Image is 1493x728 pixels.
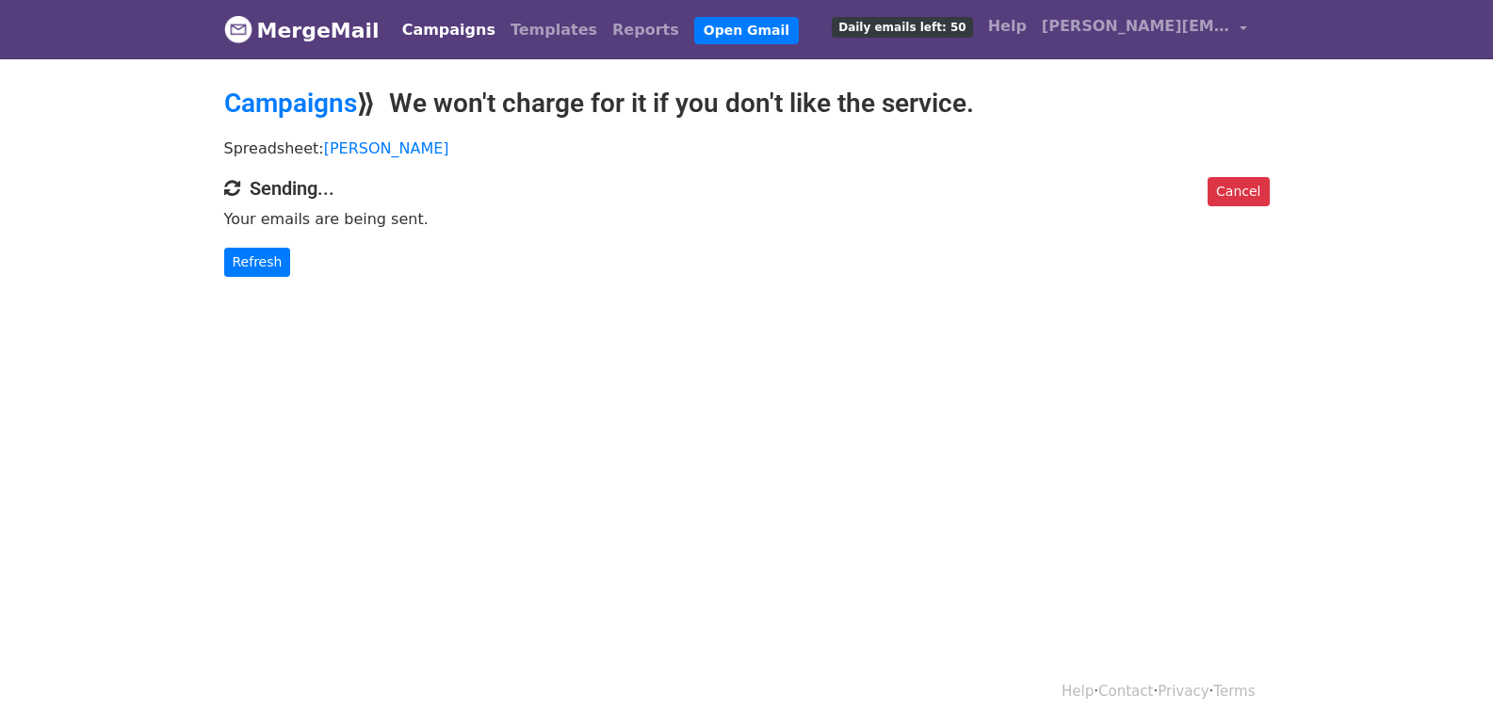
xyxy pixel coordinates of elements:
[1062,683,1094,700] a: Help
[224,15,252,43] img: MergeMail logo
[824,8,980,45] a: Daily emails left: 50
[605,11,687,49] a: Reports
[503,11,605,49] a: Templates
[224,177,1270,200] h4: Sending...
[1158,683,1209,700] a: Privacy
[224,248,291,277] a: Refresh
[224,88,1270,120] h2: ⟫ We won't charge for it if you don't like the service.
[395,11,503,49] a: Campaigns
[1034,8,1255,52] a: [PERSON_NAME][EMAIL_ADDRESS][DOMAIN_NAME]
[1213,683,1255,700] a: Terms
[832,17,972,38] span: Daily emails left: 50
[224,88,357,119] a: Campaigns
[1208,177,1269,206] a: Cancel
[1042,15,1230,38] span: [PERSON_NAME][EMAIL_ADDRESS][DOMAIN_NAME]
[224,10,380,50] a: MergeMail
[1098,683,1153,700] a: Contact
[224,138,1270,158] p: Spreadsheet:
[324,139,449,157] a: [PERSON_NAME]
[694,17,799,44] a: Open Gmail
[224,209,1270,229] p: Your emails are being sent.
[1399,638,1493,728] iframe: Chat Widget
[981,8,1034,45] a: Help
